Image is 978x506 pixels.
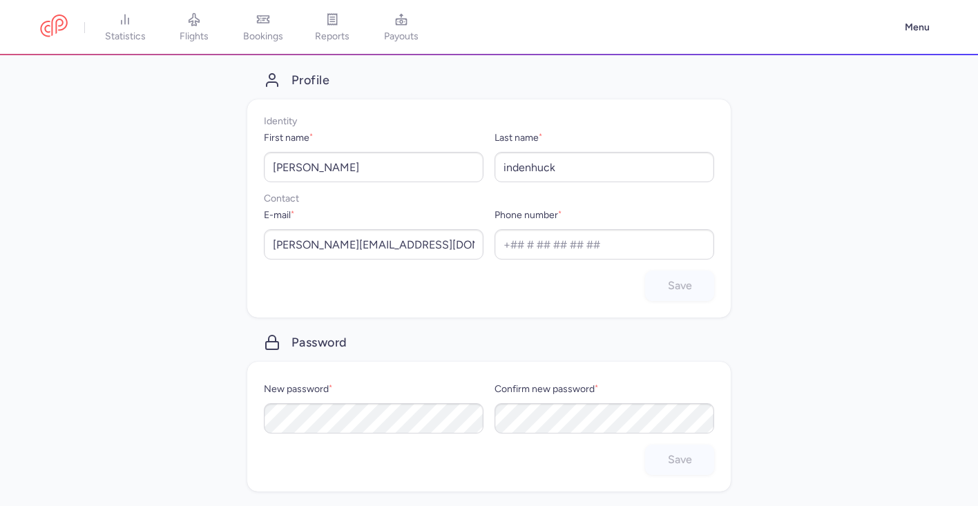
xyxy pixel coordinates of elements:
a: CitizenPlane red outlined logo [40,14,68,40]
a: statistics [90,12,160,43]
input: First name [264,152,483,182]
label: Phone number [495,207,714,224]
input: Last name [495,152,714,182]
h3: Password [247,334,731,351]
input: +## # ## ## ## ## [495,229,714,260]
a: payouts [367,12,436,43]
a: bookings [229,12,298,43]
p: Contact [264,193,714,204]
span: payouts [384,30,419,43]
span: statistics [105,30,146,43]
button: Save [645,445,714,475]
button: Save [645,271,714,301]
span: flights [180,30,209,43]
span: Save [668,280,692,292]
label: First name [264,130,483,146]
label: E-mail [264,207,483,224]
span: Save [668,454,692,466]
input: user@example.com [264,229,483,260]
h3: Profile [247,72,731,88]
a: reports [298,12,367,43]
span: reports [315,30,349,43]
p: Identity [264,116,714,127]
a: flights [160,12,229,43]
span: bookings [243,30,283,43]
label: Last name [495,130,714,146]
label: Confirm new password [495,381,714,398]
label: New password [264,381,483,398]
button: Menu [897,14,938,41]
